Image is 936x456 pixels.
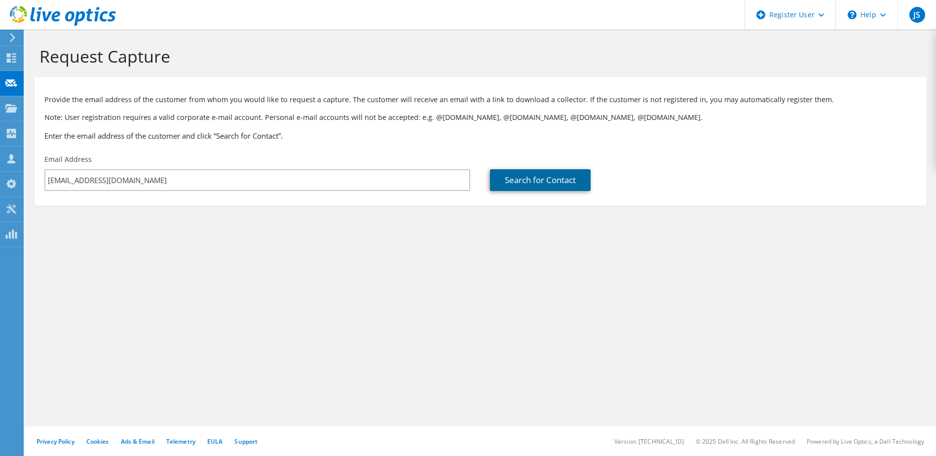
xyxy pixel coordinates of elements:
[490,169,591,191] a: Search for Contact
[44,154,92,164] label: Email Address
[234,437,258,446] a: Support
[696,437,795,446] li: © 2025 Dell Inc. All Rights Reserved
[848,10,857,19] svg: \n
[44,112,916,123] p: Note: User registration requires a valid corporate e-mail account. Personal e-mail accounts will ...
[44,94,916,105] p: Provide the email address of the customer from whom you would like to request a capture. The cust...
[614,437,684,446] li: Version: [TECHNICAL_ID]
[807,437,924,446] li: Powered by Live Optics, a Dell Technology
[909,7,925,23] span: JS
[166,437,195,446] a: Telemetry
[86,437,109,446] a: Cookies
[121,437,154,446] a: Ads & Email
[44,130,916,141] h3: Enter the email address of the customer and click “Search for Contact”.
[37,437,75,446] a: Privacy Policy
[39,46,916,67] h1: Request Capture
[207,437,223,446] a: EULA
